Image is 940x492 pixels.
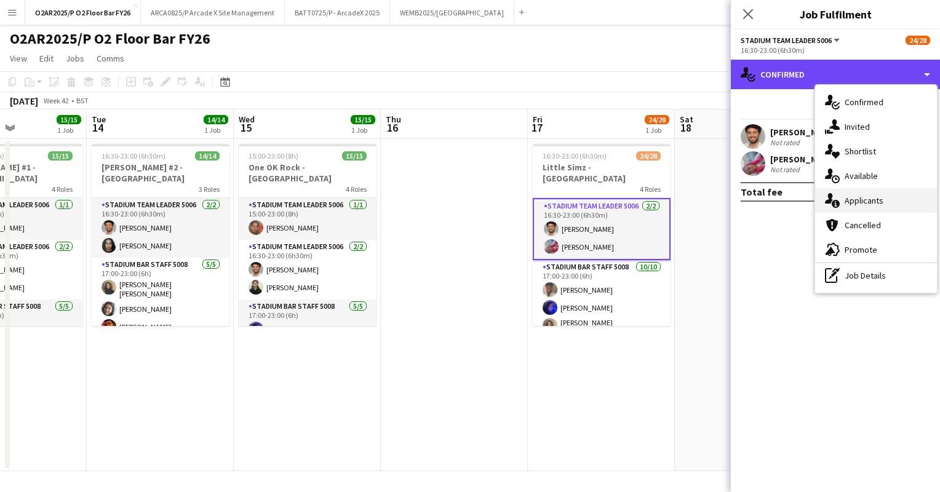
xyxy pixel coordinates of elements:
[815,263,937,288] div: Job Details
[90,121,106,135] span: 14
[97,53,124,64] span: Comms
[239,114,255,125] span: Wed
[533,162,671,184] h3: Little Simz - [GEOGRAPHIC_DATA]
[845,195,883,206] span: Applicants
[237,121,255,135] span: 15
[41,96,71,105] span: Week 42
[770,165,802,174] div: Not rated
[741,46,930,55] div: 16:30-23:00 (6h30m)
[386,114,401,125] span: Thu
[141,1,285,25] button: ARCA0825/P Arcade X Site Management
[66,53,84,64] span: Jobs
[543,151,607,161] span: 16:30-23:00 (6h30m)
[204,125,228,135] div: 1 Job
[906,36,930,45] span: 24/28
[533,260,671,466] app-card-role: Stadium Bar Staff 500810/1017:00-23:00 (6h)[PERSON_NAME][PERSON_NAME][PERSON_NAME] [PERSON_NAME]
[48,151,73,161] span: 15/15
[645,115,669,124] span: 24/28
[249,151,298,161] span: 15:00-23:00 (8h)
[645,125,669,135] div: 1 Job
[92,50,129,66] a: Comms
[34,50,58,66] a: Edit
[92,114,106,125] span: Tue
[636,151,661,161] span: 24/28
[10,30,210,48] h1: O2AR2025/P O2 Floor Bar FY26
[845,220,881,231] span: Cancelled
[195,151,220,161] span: 14/14
[342,151,367,161] span: 15/15
[199,184,220,194] span: 3 Roles
[346,184,367,194] span: 4 Roles
[239,240,376,300] app-card-role: Stadium Team Leader 50062/216:30-23:00 (6h30m)[PERSON_NAME][PERSON_NAME]
[533,114,543,125] span: Fri
[845,146,876,157] span: Shortlist
[57,115,81,124] span: 15/15
[533,144,671,326] app-job-card: 16:30-23:00 (6h30m)24/28Little Simz - [GEOGRAPHIC_DATA]4 RolesStadium Team Leader 50062/216:30-23...
[5,50,32,66] a: View
[731,6,940,22] h3: Job Fulfilment
[239,144,376,326] app-job-card: 15:00-23:00 (8h)15/15One OK Rock - [GEOGRAPHIC_DATA]4 RolesStadium Team Leader 50061/115:00-23:00...
[770,138,802,147] div: Not rated
[845,244,877,255] span: Promote
[102,151,165,161] span: 16:30-23:00 (6h30m)
[531,121,543,135] span: 17
[770,127,835,138] div: [PERSON_NAME]
[640,184,661,194] span: 4 Roles
[845,170,878,181] span: Available
[52,184,73,194] span: 4 Roles
[384,121,401,135] span: 16
[285,1,390,25] button: BATT0725/P - ArcadeX 2025
[390,1,514,25] button: WEMB2025/[GEOGRAPHIC_DATA]
[239,162,376,184] h3: One OK Rock - [GEOGRAPHIC_DATA]
[39,53,54,64] span: Edit
[741,186,783,198] div: Total fee
[92,198,229,258] app-card-role: Stadium Team Leader 50062/216:30-23:00 (6h30m)[PERSON_NAME][PERSON_NAME]
[770,154,835,165] div: [PERSON_NAME]
[61,50,89,66] a: Jobs
[57,125,81,135] div: 1 Job
[351,125,375,135] div: 1 Job
[845,97,883,108] span: Confirmed
[239,198,376,240] app-card-role: Stadium Team Leader 50061/115:00-23:00 (8h)[PERSON_NAME]
[92,162,229,184] h3: [PERSON_NAME] #2 - [GEOGRAPHIC_DATA]
[741,36,842,45] button: Stadium Team Leader 5006
[25,1,141,25] button: O2AR2025/P O2 Floor Bar FY26
[76,96,89,105] div: BST
[92,258,229,375] app-card-role: Stadium Bar Staff 50085/517:00-23:00 (6h)[PERSON_NAME] [PERSON_NAME][PERSON_NAME][PERSON_NAME]
[533,198,671,260] app-card-role: Stadium Team Leader 50062/216:30-23:00 (6h30m)[PERSON_NAME][PERSON_NAME]
[10,53,27,64] span: View
[678,121,693,135] span: 18
[92,144,229,326] app-job-card: 16:30-23:00 (6h30m)14/14[PERSON_NAME] #2 - [GEOGRAPHIC_DATA]3 RolesStadium Team Leader 50062/216:...
[731,60,940,89] div: Confirmed
[741,36,832,45] span: Stadium Team Leader 5006
[204,115,228,124] span: 14/14
[351,115,375,124] span: 15/15
[10,95,38,107] div: [DATE]
[239,300,376,416] app-card-role: Stadium Bar Staff 50085/517:00-23:00 (6h)[PERSON_NAME]
[680,114,693,125] span: Sat
[845,121,870,132] span: Invited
